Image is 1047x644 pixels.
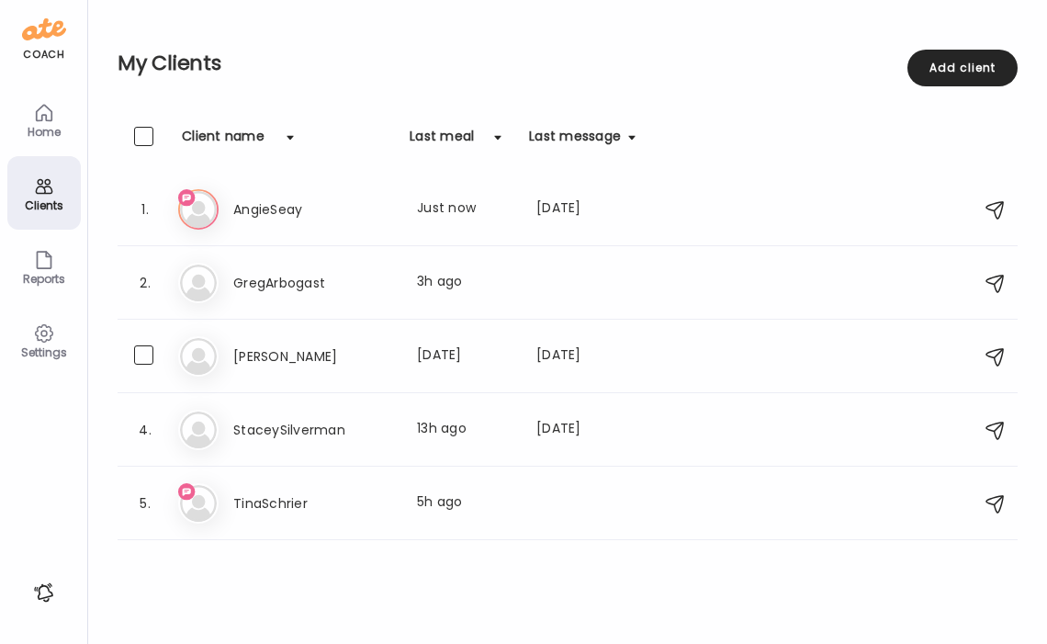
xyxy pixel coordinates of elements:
[134,198,156,220] div: 1.
[182,127,265,156] div: Client name
[233,345,395,367] h3: [PERSON_NAME]
[22,15,66,44] img: ate
[536,345,636,367] div: [DATE]
[233,198,395,220] h3: AngieSeay
[134,272,156,294] div: 2.
[536,419,636,441] div: [DATE]
[410,127,474,156] div: Last meal
[417,198,514,220] div: Just now
[417,345,514,367] div: [DATE]
[233,492,395,514] h3: TinaSchrier
[233,419,395,441] h3: StaceySilverman
[11,126,77,138] div: Home
[417,419,514,441] div: 13h ago
[134,492,156,514] div: 5.
[907,50,1018,86] div: Add client
[118,50,1018,77] h2: My Clients
[11,273,77,285] div: Reports
[23,47,64,62] div: coach
[11,199,77,211] div: Clients
[529,127,621,156] div: Last message
[536,198,636,220] div: [DATE]
[417,272,514,294] div: 3h ago
[11,346,77,358] div: Settings
[134,419,156,441] div: 4.
[233,272,395,294] h3: GregArbogast
[417,492,514,514] div: 5h ago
